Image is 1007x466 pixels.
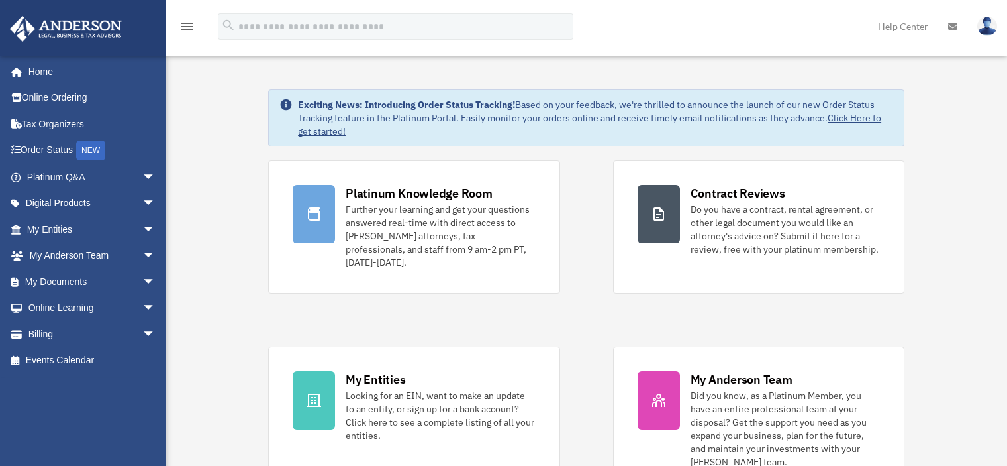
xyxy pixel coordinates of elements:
div: Looking for an EIN, want to make an update to an entity, or sign up for a bank account? Click her... [346,389,535,442]
a: Digital Productsarrow_drop_down [9,190,175,217]
a: My Entitiesarrow_drop_down [9,216,175,243]
a: Platinum Knowledge Room Further your learning and get your questions answered real-time with dire... [268,160,559,294]
a: Order StatusNEW [9,137,175,164]
strong: Exciting News: Introducing Order Status Tracking! [298,99,515,111]
a: Tax Organizers [9,111,175,137]
a: Platinum Q&Aarrow_drop_down [9,164,175,190]
span: arrow_drop_down [142,295,169,322]
span: arrow_drop_down [142,164,169,191]
a: My Anderson Teamarrow_drop_down [9,243,175,269]
span: arrow_drop_down [142,321,169,348]
i: search [221,18,236,32]
div: Do you have a contract, rental agreement, or other legal document you would like an attorney's ad... [691,203,880,256]
span: arrow_drop_down [142,216,169,243]
a: menu [179,23,195,34]
a: Click Here to get started! [298,112,881,137]
div: Based on your feedback, we're thrilled to announce the launch of our new Order Status Tracking fe... [298,98,893,138]
a: Billingarrow_drop_down [9,321,175,347]
a: Contract Reviews Do you have a contract, rental agreement, or other legal document you would like... [613,160,904,294]
i: menu [179,19,195,34]
a: Events Calendar [9,347,175,374]
img: Anderson Advisors Platinum Portal [6,16,126,42]
a: Home [9,58,169,85]
div: My Entities [346,371,405,388]
span: arrow_drop_down [142,268,169,296]
div: Platinum Knowledge Room [346,185,493,202]
span: arrow_drop_down [142,190,169,217]
a: Online Learningarrow_drop_down [9,295,175,321]
div: NEW [76,141,105,160]
a: Online Ordering [9,85,175,111]
span: arrow_drop_down [142,243,169,270]
div: My Anderson Team [691,371,792,388]
div: Further your learning and get your questions answered real-time with direct access to [PERSON_NAM... [346,203,535,269]
img: User Pic [977,17,997,36]
div: Contract Reviews [691,185,785,202]
a: My Documentsarrow_drop_down [9,268,175,295]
